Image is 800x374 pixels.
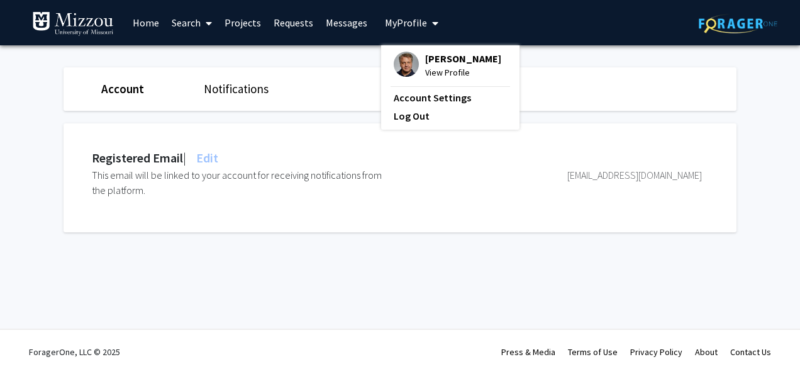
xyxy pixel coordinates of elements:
div: [EMAIL_ADDRESS][DOMAIN_NAME] [397,167,702,198]
img: Profile Picture [394,52,419,77]
a: Home [126,1,165,45]
a: About [695,346,718,358]
a: Press & Media [501,346,555,358]
div: This email will be linked to your account for receiving notifications from the platform. [92,167,397,198]
span: Edit [194,150,218,166]
div: Profile Picture[PERSON_NAME]View Profile [394,52,501,79]
a: Account [101,81,144,96]
a: Privacy Policy [630,346,682,358]
a: Projects [218,1,267,45]
span: My Profile [385,16,427,29]
span: View Profile [425,65,501,79]
a: Account Settings [394,90,507,105]
iframe: Chat [9,317,53,365]
span: [PERSON_NAME] [425,52,501,65]
img: University of Missouri Logo [32,11,114,37]
a: Log Out [394,108,507,123]
a: Messages [319,1,374,45]
a: Requests [267,1,319,45]
div: ForagerOne, LLC © 2025 [29,330,120,374]
span: | [183,150,186,166]
div: Registered Email [92,149,218,167]
a: Terms of Use [568,346,618,358]
a: Search [165,1,218,45]
a: Notifications [204,81,269,96]
a: Contact Us [730,346,771,358]
img: ForagerOne Logo [699,14,777,33]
